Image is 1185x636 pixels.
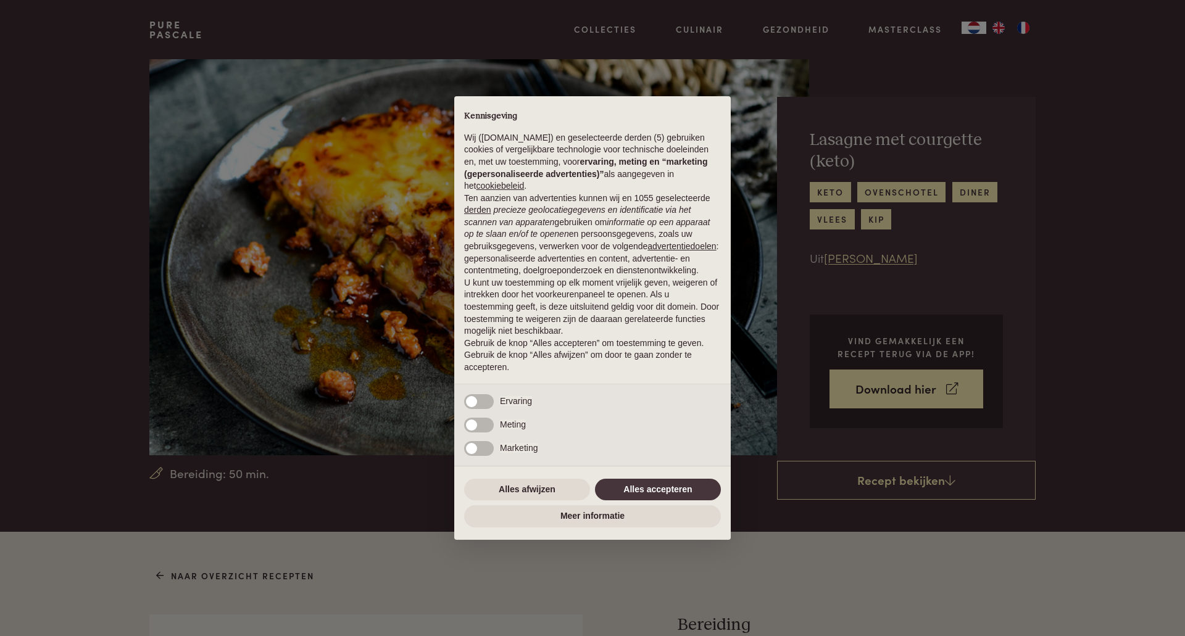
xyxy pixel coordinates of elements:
[464,479,590,501] button: Alles afwijzen
[464,111,721,122] h2: Kennisgeving
[595,479,721,501] button: Alles accepteren
[464,132,721,192] p: Wij ([DOMAIN_NAME]) en geselecteerde derden (5) gebruiken cookies of vergelijkbare technologie vo...
[647,241,716,253] button: advertentiedoelen
[464,505,721,527] button: Meer informatie
[500,419,526,429] span: Meting
[500,396,532,406] span: Ervaring
[464,157,707,179] strong: ervaring, meting en “marketing (gepersonaliseerde advertenties)”
[464,277,721,337] p: U kunt uw toestemming op elk moment vrijelijk geven, weigeren of intrekken door het voorkeurenpan...
[500,443,538,453] span: Marketing
[464,217,710,239] em: informatie op een apparaat op te slaan en/of te openen
[464,205,691,227] em: precieze geolocatiegegevens en identificatie via het scannen van apparaten
[476,181,524,191] a: cookiebeleid
[464,192,721,277] p: Ten aanzien van advertenties kunnen wij en 1055 geselecteerde gebruiken om en persoonsgegevens, z...
[464,337,721,374] p: Gebruik de knop “Alles accepteren” om toestemming te geven. Gebruik de knop “Alles afwijzen” om d...
[464,204,491,217] button: derden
